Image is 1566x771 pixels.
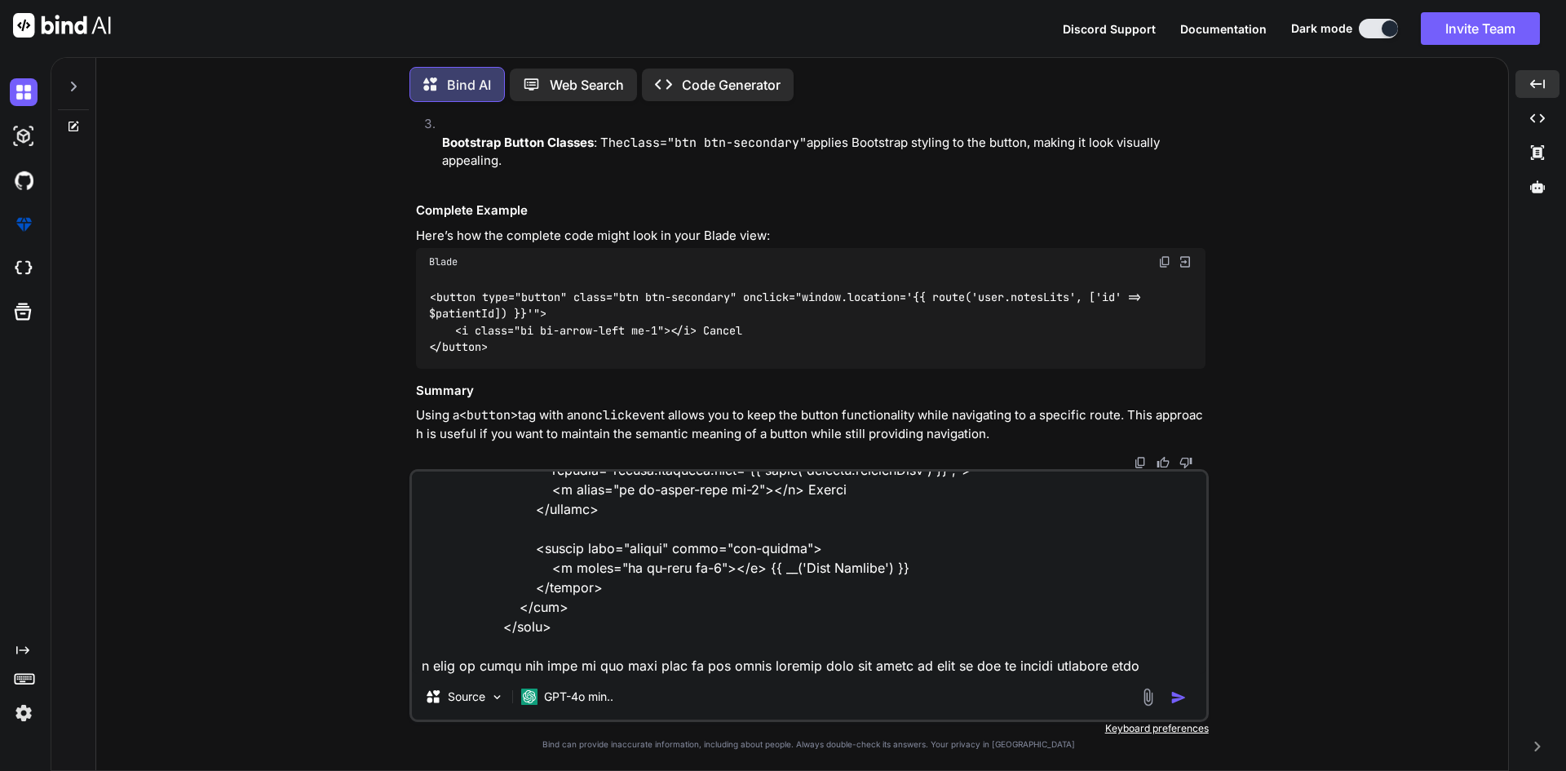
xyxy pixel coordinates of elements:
code: <button type="button" class="btn btn-secondary" onclick="window.location='{{ route('user.notesLit... [429,289,1148,356]
p: : The applies Bootstrap styling to the button, making it look visually appealing. [442,134,1205,171]
span: Documentation [1180,22,1267,36]
strong: Bootstrap Button Classes [442,135,594,150]
img: like [1157,456,1170,469]
textarea: <lore ipsumd="SITA" consec="{{ adipi('elitsed.doeiuSmodtem') }}" inci="utlabOreetdo" ma="aliquAen... [412,472,1206,674]
p: Here’s how the complete code might look in your Blade view: [416,227,1205,246]
p: Web Search [550,75,624,95]
p: Keyboard preferences [409,722,1209,735]
img: Open in Browser [1178,255,1192,269]
button: Documentation [1180,20,1267,38]
img: Pick Models [490,690,504,704]
span: Discord Support [1063,22,1156,36]
button: Discord Support [1063,20,1156,38]
img: premium [10,210,38,238]
h3: Summary [416,382,1205,401]
p: Using a tag with an event allows you to keep the button functionality while navigating to a speci... [416,406,1205,443]
img: Bind AI [13,13,111,38]
img: copy [1134,456,1147,469]
button: Invite Team [1421,12,1540,45]
p: GPT-4o min.. [544,689,613,705]
span: Dark mode [1291,20,1352,37]
img: settings [10,699,38,727]
img: darkAi-studio [10,122,38,150]
p: Code Generator [682,75,781,95]
img: darkChat [10,78,38,106]
span: Blade [429,255,458,268]
p: Source [448,689,485,705]
code: class="btn btn-secondary" [623,135,807,151]
h3: Complete Example [416,202,1205,220]
img: cloudideIcon [10,255,38,282]
img: GPT-4o mini [521,689,537,705]
img: dislike [1179,456,1192,469]
img: copy [1158,255,1171,268]
p: Bind can provide inaccurate information, including about people. Always double-check its answers.... [409,738,1209,751]
code: onclick [581,407,632,423]
code: <button> [459,407,518,423]
img: githubDark [10,166,38,194]
img: icon [1170,689,1187,706]
img: attachment [1139,688,1157,707]
p: Bind AI [447,75,491,95]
